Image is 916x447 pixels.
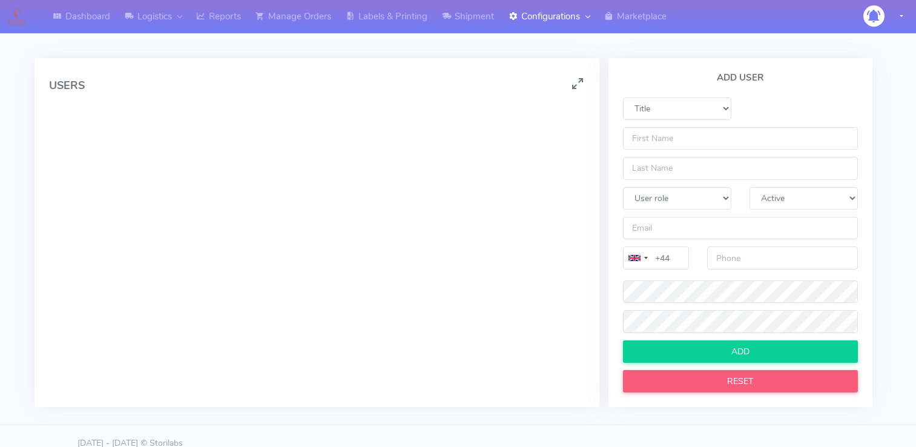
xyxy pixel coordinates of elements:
input: Email [623,217,858,239]
input: Last Name [623,157,858,179]
span: USERS [49,80,85,92]
input: First Name [623,127,858,150]
input: RESET [623,370,858,392]
input: Phone [707,247,858,269]
input: ADD [623,340,858,363]
div: United Kingdom: +44 [624,247,651,268]
input: Code [623,247,689,269]
span: ADD USER [623,73,858,83]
